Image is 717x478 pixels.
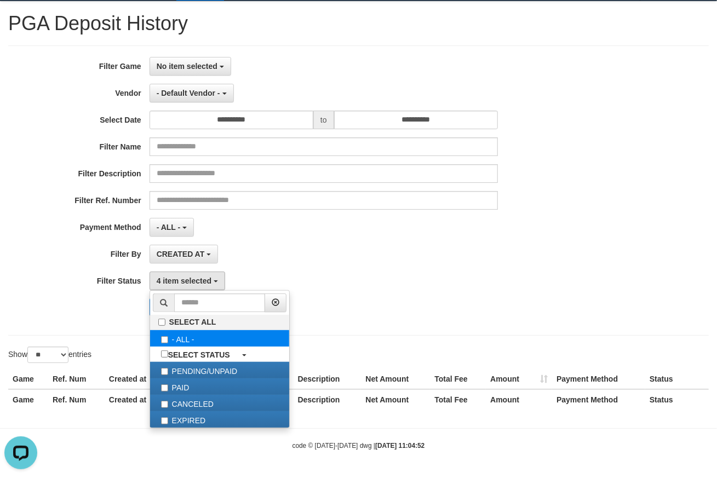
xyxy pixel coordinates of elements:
[486,369,552,389] th: Amount
[375,442,425,450] strong: [DATE] 11:04:52
[150,272,225,290] button: 4 item selected
[150,378,289,395] label: PAID
[645,369,709,389] th: Status
[157,250,205,258] span: CREATED AT
[161,350,168,358] input: SELECT STATUS
[150,395,289,411] label: CANCELED
[150,411,289,428] label: EXPIRED
[150,84,234,102] button: - Default Vendor -
[150,347,289,362] a: SELECT STATUS
[150,330,289,347] label: - ALL -
[161,417,168,424] input: EXPIRED
[8,369,48,389] th: Game
[361,389,430,410] th: Net Amount
[294,389,362,410] th: Description
[48,369,105,389] th: Ref. Num
[168,350,230,359] b: SELECT STATUS
[645,389,709,410] th: Status
[486,389,552,410] th: Amount
[150,245,219,263] button: CREATED AT
[157,62,217,71] span: No item selected
[4,4,37,37] button: Open LiveChat chat widget
[313,111,334,129] span: to
[430,369,486,389] th: Total Fee
[552,389,645,410] th: Payment Method
[161,336,168,343] input: - ALL -
[161,384,168,391] input: PAID
[27,347,68,363] select: Showentries
[430,389,486,410] th: Total Fee
[161,401,168,408] input: CANCELED
[161,368,168,375] input: PENDING/UNPAID
[8,389,48,410] th: Game
[48,389,105,410] th: Ref. Num
[157,277,211,285] span: 4 item selected
[294,369,362,389] th: Description
[105,389,182,410] th: Created at
[150,315,289,330] label: SELECT ALL
[105,369,182,389] th: Created at
[292,442,425,450] small: code © [DATE]-[DATE] dwg |
[150,362,289,378] label: PENDING/UNPAID
[158,319,165,326] input: SELECT ALL
[361,369,430,389] th: Net Amount
[157,89,220,97] span: - Default Vendor -
[8,13,709,34] h1: PGA Deposit History
[157,223,181,232] span: - ALL -
[150,57,231,76] button: No item selected
[150,218,194,237] button: - ALL -
[552,369,645,389] th: Payment Method
[8,347,91,363] label: Show entries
